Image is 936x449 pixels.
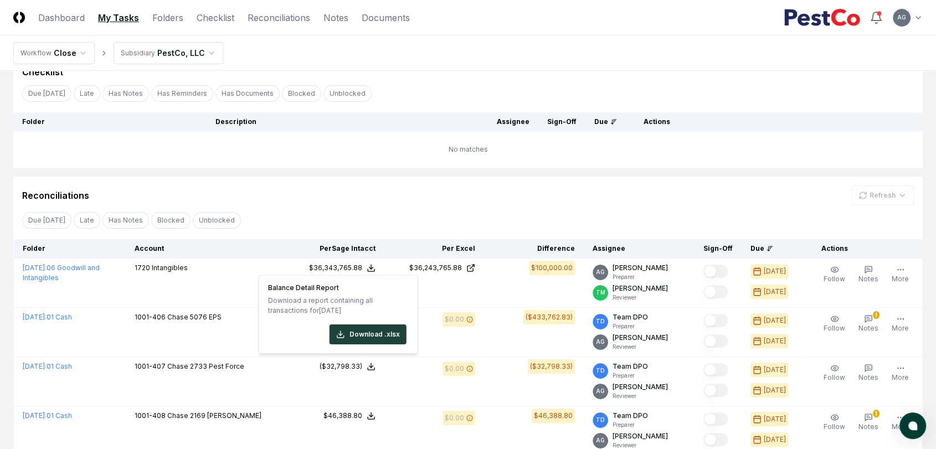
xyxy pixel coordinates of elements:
button: More [889,362,911,385]
div: [DATE] [764,414,786,424]
span: Notes [858,324,878,332]
button: Unblocked [193,212,241,229]
button: More [889,263,911,286]
p: [PERSON_NAME] [613,263,668,273]
button: AG [892,8,912,28]
span: TD [596,416,605,424]
div: $0.00 [445,413,464,423]
span: TM [596,288,605,297]
button: Follow [821,411,847,434]
a: Notes [323,11,348,24]
div: [DATE] [764,385,786,395]
span: 1001-406 [135,313,166,321]
span: AG [596,268,605,276]
button: atlas-launcher [899,412,926,439]
div: [DATE] [764,316,786,326]
th: Assignee [488,112,538,131]
p: [PERSON_NAME] [613,431,668,441]
div: Reconciliations [22,189,89,202]
button: Unblocked [323,85,372,102]
span: Notes [858,275,878,283]
a: [DATE]:06 Goodwill and Intangibles [23,264,100,282]
span: Follow [824,275,845,283]
div: $100,000.00 [531,263,573,273]
button: $36,343,765.88 [309,263,376,273]
img: PestCo logo [784,9,861,27]
th: Folder [14,239,126,259]
span: 1001-408 [135,411,166,420]
nav: breadcrumb [13,42,223,64]
div: Due [750,244,795,254]
p: [PERSON_NAME] [613,283,668,293]
div: Actions [812,244,914,254]
a: My Tasks [98,11,139,24]
th: Per Sage Intacct [285,239,384,259]
img: Logo [13,12,25,23]
div: [DATE] [764,435,786,445]
div: [DATE] [764,287,786,297]
span: AG [897,13,906,22]
span: Notes [858,422,878,431]
div: Actions [635,117,914,127]
th: Assignee [584,239,695,259]
td: No matches [13,131,923,168]
th: Folder [13,112,207,131]
th: Difference [484,239,584,259]
a: [DATE]:01 Cash [23,313,72,321]
div: 1 [873,410,880,417]
span: Notes [858,373,878,381]
button: Blocked [151,212,191,229]
span: TD [596,367,605,375]
div: $0.00 [445,314,464,324]
a: Reconciliations [248,11,310,24]
button: Mark complete [703,433,728,446]
span: Intangibles [152,264,188,272]
div: ($433,762.83) [526,312,573,322]
button: Has Documents [215,85,280,102]
div: ($32,798.33) [530,362,573,371]
div: [DATE] [764,365,786,375]
p: Team DPO [613,312,648,322]
span: Chase 2733 Pest Force [167,362,244,370]
th: Description [207,112,487,131]
button: Blocked [282,85,321,102]
div: Workflow [20,48,52,58]
div: [DATE] [764,266,786,276]
h4: Balance Detail Report [268,285,407,291]
button: Due Today [22,85,71,102]
button: Follow [821,362,847,385]
button: Follow [821,263,847,286]
p: Reviewer [613,343,668,351]
div: 1 [873,311,880,319]
p: Preparer [613,421,648,429]
div: Due [594,117,617,127]
p: [PERSON_NAME] [613,333,668,343]
button: Mark complete [703,412,728,426]
a: [DATE]:01 Cash [23,362,72,370]
a: Dashboard [38,11,85,24]
button: Due Today [22,212,71,229]
p: Download a report containing all transactions for [DATE] [268,296,407,316]
button: Has Notes [102,212,149,229]
a: [DATE]:01 Cash [23,411,72,420]
th: Sign-Off [538,112,585,131]
span: Chase 5076 EPS [167,313,222,321]
div: $46,388.80 [323,411,362,421]
div: ($32,798.33) [320,362,362,371]
button: $46,388.80 [323,411,376,421]
span: Follow [824,422,845,431]
span: Follow [824,324,845,332]
button: Has Reminders [151,85,213,102]
a: $36,243,765.88 [393,263,475,273]
span: Chase 2169 [PERSON_NAME] [167,411,261,420]
button: Notes [856,362,881,385]
span: [DATE] : [23,264,47,272]
a: Folders [152,11,183,24]
button: Late [74,85,100,102]
button: Mark complete [703,265,728,278]
button: 1Notes [856,312,881,336]
p: Preparer [613,371,648,380]
div: $36,343,765.88 [309,263,362,273]
button: Notes [856,263,881,286]
span: TD [596,317,605,326]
